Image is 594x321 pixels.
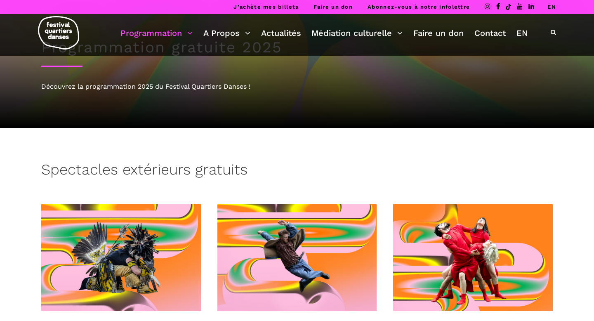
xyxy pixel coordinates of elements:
a: Faire un don [413,26,464,40]
a: A Propos [203,26,250,40]
a: Actualités [261,26,301,40]
a: Programmation [120,26,193,40]
a: EN [516,26,528,40]
h3: Spectacles extérieurs gratuits [41,161,247,182]
a: Contact [474,26,506,40]
a: J’achète mes billets [233,4,299,10]
a: EN [547,4,556,10]
a: Faire un don [313,4,353,10]
a: Abonnez-vous à notre infolettre [368,4,470,10]
a: Médiation culturelle [311,26,403,40]
div: Découvrez la programmation 2025 du Festival Quartiers Danses ! [41,81,553,92]
img: logo-fqd-med [38,16,79,50]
